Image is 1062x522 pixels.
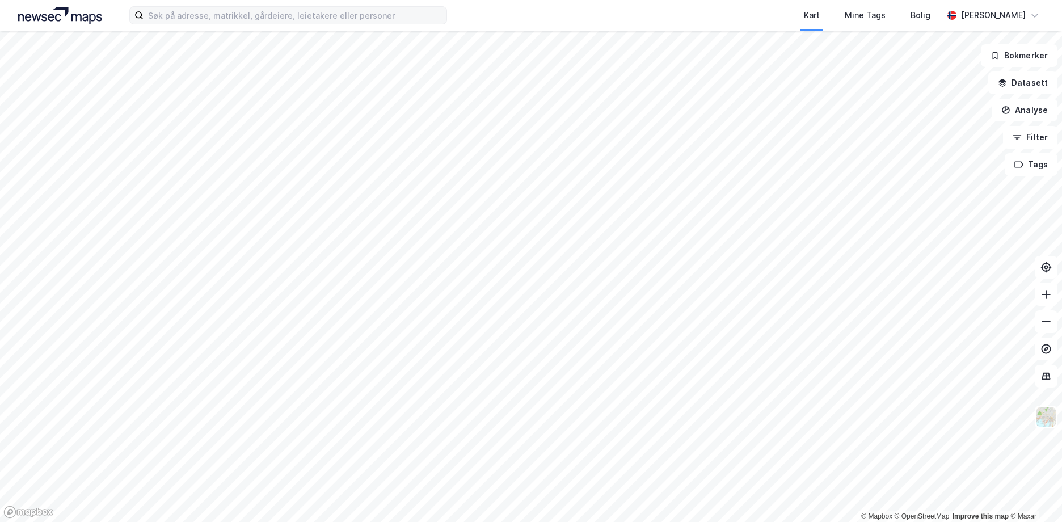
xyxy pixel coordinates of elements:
input: Søk på adresse, matrikkel, gårdeiere, leietakere eller personer [144,7,446,24]
div: Mine Tags [845,9,886,22]
div: [PERSON_NAME] [961,9,1026,22]
div: Bolig [911,9,930,22]
iframe: Chat Widget [1005,468,1062,522]
div: Kart [804,9,820,22]
div: Kontrollprogram for chat [1005,468,1062,522]
img: logo.a4113a55bc3d86da70a041830d287a7e.svg [18,7,102,24]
